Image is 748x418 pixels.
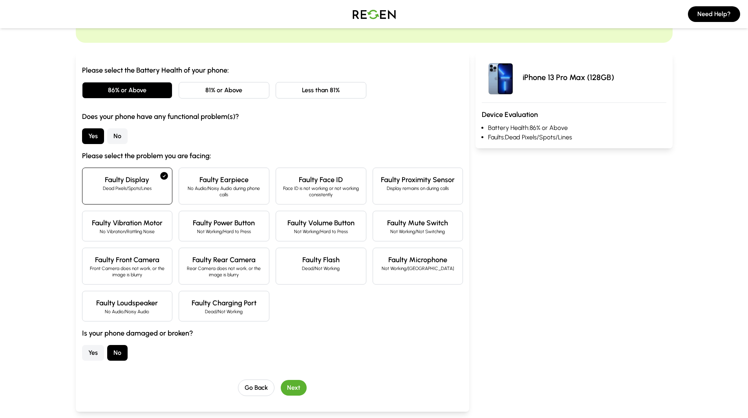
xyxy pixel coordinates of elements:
p: Display remains on during calls [379,185,457,192]
h3: Is your phone damaged or broken? [82,328,463,339]
h3: Please select the problem you are facing: [82,150,463,161]
p: Dead/Not Working [185,308,263,315]
button: Less than 81% [276,82,366,99]
h4: Faulty Mute Switch [379,217,457,228]
h4: Faulty Display [89,174,166,185]
p: Rear Camera does not work, or the image is blurry [185,265,263,278]
button: 81% or Above [179,82,269,99]
button: Go Back [238,380,274,396]
button: Yes [82,128,104,144]
h4: Faulty Face ID [282,174,360,185]
li: Battery Health: 86% or Above [488,123,666,133]
h4: Faulty Power Button [185,217,263,228]
h3: Does your phone have any functional problem(s)? [82,111,463,122]
h4: Faulty Microphone [379,254,457,265]
h4: Faulty Loudspeaker [89,298,166,308]
p: No Audio/Noisy Audio [89,308,166,315]
p: Not Working/Hard to Press [185,228,263,235]
p: No Audio/Noisy Audio during phone calls [185,185,263,198]
h4: Faulty Flash [282,254,360,265]
h4: Faulty Rear Camera [185,254,263,265]
h4: Faulty Proximity Sensor [379,174,457,185]
li: Faults: Dead Pixels/Spots/Lines [488,133,666,142]
p: Not Working/Not Switching [379,228,457,235]
p: Dead Pixels/Spots/Lines [89,185,166,192]
h4: Faulty Earpiece [185,174,263,185]
h4: Faulty Vibration Motor [89,217,166,228]
button: Yes [82,345,104,361]
p: iPhone 13 Pro Max (128GB) [523,72,614,83]
h3: Device Evaluation [482,109,666,120]
p: Face ID is not working or not working consistently [282,185,360,198]
button: Need Help? [688,6,740,22]
h4: Faulty Charging Port [185,298,263,308]
h3: Please select the Battery Health of your phone: [82,65,463,76]
p: Not Working/Hard to Press [282,228,360,235]
h4: Faulty Volume Button [282,217,360,228]
p: Not Working/[GEOGRAPHIC_DATA] [379,265,457,272]
button: Next [281,380,307,396]
button: No [107,345,128,361]
img: Logo [347,3,402,25]
p: No Vibration/Rattling Noise [89,228,166,235]
h4: Faulty Front Camera [89,254,166,265]
button: 86% or Above [82,82,173,99]
button: No [107,128,128,144]
p: Front Camera does not work, or the image is blurry [89,265,166,278]
img: iPhone 13 Pro Max [482,58,519,96]
p: Dead/Not Working [282,265,360,272]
